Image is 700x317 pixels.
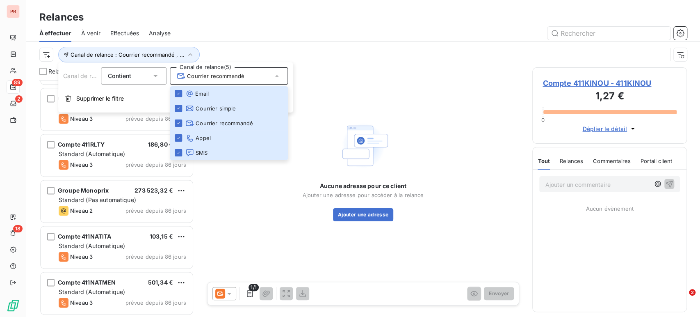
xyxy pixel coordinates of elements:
span: Aucune adresse pour ce client [320,182,406,190]
span: Courrier recommandé [177,72,244,80]
span: Courrier simple [185,104,236,113]
button: Ajouter une adresse [333,208,393,221]
span: 89 [12,79,23,86]
span: 2 [15,95,23,103]
span: Tout [538,158,550,164]
span: À venir [81,29,100,37]
span: Standard (Automatique) [59,288,125,295]
span: 1/1 [249,284,258,291]
input: Rechercher [547,27,670,40]
span: 186,80 € [148,141,173,148]
span: 2 [689,289,695,296]
span: Compte 411NATMEN [58,279,116,286]
iframe: Intercom live chat [672,289,692,309]
span: Portail client [641,158,672,164]
span: Relances [48,67,73,76]
span: Relances [560,158,583,164]
span: 18 [13,225,23,232]
span: Analyse [149,29,171,37]
span: 103,15 € [150,233,173,240]
span: Déplier le détail [582,124,627,133]
span: Standard (Automatique) [59,242,125,249]
span: À effectuer [39,29,71,37]
span: Niveau 3 [70,115,93,122]
a: 89 [7,80,19,94]
span: Compte 411NATITA [58,233,111,240]
span: Contient [108,72,131,79]
span: Email [185,90,209,98]
div: grid [39,80,194,317]
span: Standard (Automatique) [59,150,125,157]
span: Compte 411POMPAS [58,95,115,102]
span: Ajouter une adresse pour accéder à la relance [303,192,424,198]
div: PR [7,5,20,18]
span: Compte 411RLTY [58,141,105,148]
span: Appel [185,134,211,142]
span: 501,34 € [148,279,173,286]
span: prévue depuis 86 jours [125,253,186,260]
span: 273 523,32 € [135,187,173,194]
span: Niveau 2 [70,207,93,214]
span: Canal de relance [63,72,109,79]
span: SMS [185,149,207,157]
span: Niveau 3 [70,253,93,260]
span: Aucun évènement [586,205,634,212]
button: Déplier le détail [580,124,639,133]
span: Standard (Pas automatique) [59,196,136,203]
span: prévue depuis 86 jours [125,115,186,122]
span: Niveau 3 [70,299,93,306]
h3: 1,27 € [543,89,677,105]
span: Courrier recommandé [185,119,253,127]
span: 0 [541,117,545,123]
span: Compte 411KINOU - 411KINOU [543,78,677,89]
span: Effectuées [110,29,139,37]
span: prévue depuis 86 jours [125,161,186,168]
span: Niveau 3 [70,161,93,168]
span: Groupe Monoprix [58,187,109,194]
a: 2 [7,97,19,110]
img: Logo LeanPay [7,299,20,312]
span: Canal de relance : Courrier recommandé , ... [71,51,185,58]
button: Canal de relance : Courrier recommandé , ... [58,47,200,62]
span: prévue depuis 86 jours [125,299,186,306]
span: Commentaires [593,158,631,164]
h3: Relances [39,10,84,25]
span: Supprimer le filtre [76,94,124,103]
img: Empty state [337,119,390,172]
button: Supprimer le filtre [58,90,293,108]
button: Envoyer [484,287,514,300]
span: prévue depuis 86 jours [125,207,186,214]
